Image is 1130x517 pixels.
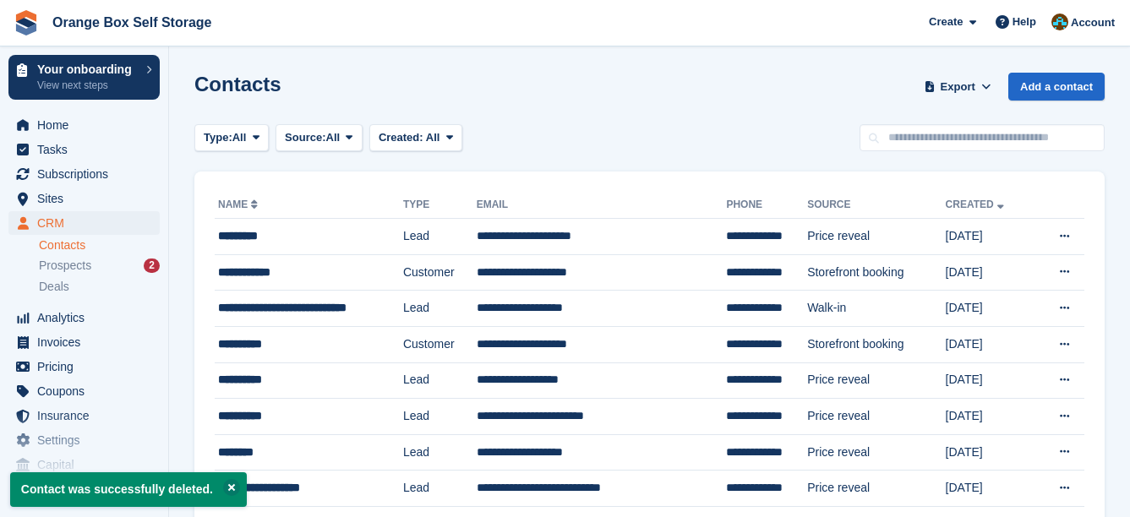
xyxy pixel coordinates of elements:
th: Phone [726,192,807,219]
span: Created: [379,131,423,144]
span: Export [941,79,975,95]
a: menu [8,404,160,427]
span: Invoices [37,330,139,354]
td: Lead [403,399,477,435]
span: Insurance [37,404,139,427]
p: View next steps [37,78,138,93]
a: menu [8,379,160,403]
span: Source: [285,129,325,146]
a: menu [8,453,160,476]
th: Email [477,192,727,219]
span: All [326,129,341,146]
td: Lead [403,219,477,255]
button: Type: All [194,124,269,152]
span: Settings [37,428,139,452]
td: Price reveal [807,362,945,399]
a: Created [946,199,1007,210]
a: menu [8,355,160,378]
span: CRM [37,211,139,235]
p: Your onboarding [37,63,138,75]
a: Add a contact [1008,73,1105,101]
span: Coupons [37,379,139,403]
div: 2 [144,258,160,273]
td: Customer [403,254,477,291]
button: Export [920,73,995,101]
td: [DATE] [946,471,1034,507]
span: All [426,131,440,144]
a: Contacts [39,237,160,253]
td: Lead [403,291,477,327]
td: [DATE] [946,399,1034,435]
td: Walk-in [807,291,945,327]
span: Home [37,113,139,137]
span: Pricing [37,355,139,378]
span: Analytics [37,306,139,329]
td: [DATE] [946,291,1034,327]
span: Create [929,14,963,30]
td: [DATE] [946,434,1034,471]
span: Prospects [39,258,91,274]
span: Sites [37,187,139,210]
td: Customer [403,326,477,362]
span: Account [1071,14,1115,31]
a: menu [8,162,160,186]
td: [DATE] [946,362,1034,399]
td: Lead [403,471,477,507]
span: Subscriptions [37,162,139,186]
a: Orange Box Self Storage [46,8,219,36]
span: Type: [204,129,232,146]
a: Name [218,199,261,210]
td: Lead [403,434,477,471]
td: Storefront booking [807,326,945,362]
img: stora-icon-8386f47178a22dfd0bd8f6a31ec36ba5ce8667c1dd55bd0f319d3a0aa187defe.svg [14,10,39,35]
td: Price reveal [807,434,945,471]
button: Created: All [369,124,462,152]
span: Tasks [37,138,139,161]
td: Lead [403,362,477,399]
p: Contact was successfully deleted. [10,472,247,507]
a: menu [8,330,160,354]
img: Mike [1051,14,1068,30]
td: [DATE] [946,254,1034,291]
a: menu [8,138,160,161]
a: menu [8,306,160,329]
a: menu [8,428,160,452]
a: Your onboarding View next steps [8,55,160,100]
td: Price reveal [807,471,945,507]
td: [DATE] [946,326,1034,362]
th: Source [807,192,945,219]
a: menu [8,113,160,137]
span: Help [1013,14,1036,30]
button: Source: All [276,124,363,152]
td: [DATE] [946,219,1034,255]
td: Storefront booking [807,254,945,291]
span: All [232,129,247,146]
h1: Contacts [194,73,281,95]
span: Deals [39,279,69,295]
span: Capital [37,453,139,476]
a: menu [8,211,160,235]
td: Price reveal [807,399,945,435]
a: menu [8,187,160,210]
td: Price reveal [807,219,945,255]
th: Type [403,192,477,219]
a: Deals [39,278,160,296]
a: Prospects 2 [39,257,160,275]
